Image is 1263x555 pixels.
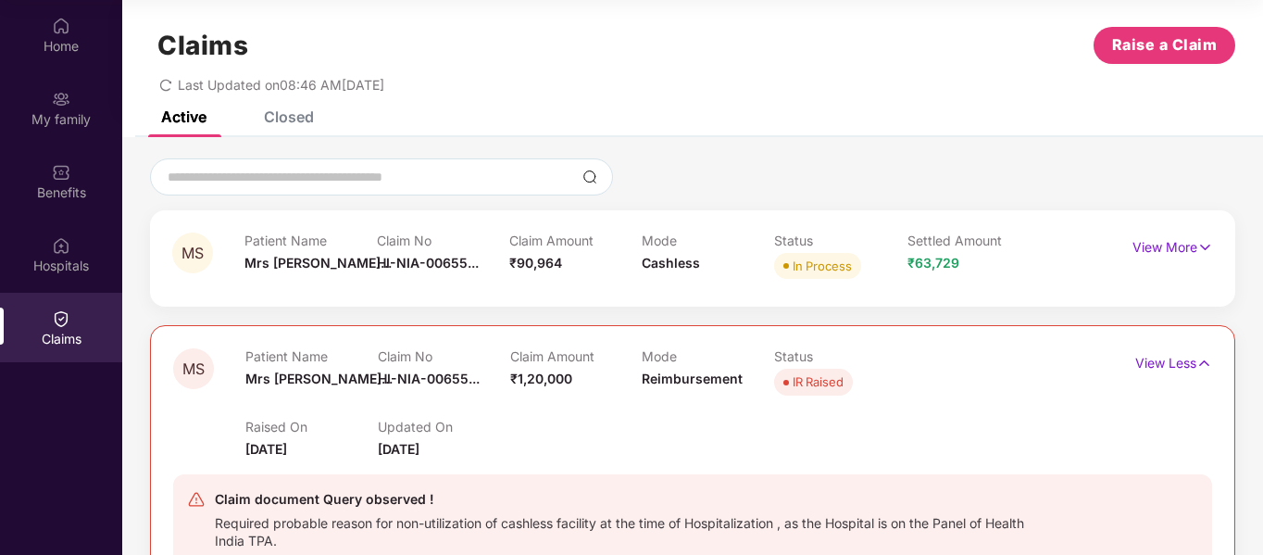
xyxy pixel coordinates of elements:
[378,348,510,364] p: Claim No
[157,30,248,61] h1: Claims
[264,107,314,126] div: Closed
[245,441,287,457] span: [DATE]
[377,233,509,248] p: Claim No
[907,255,959,271] span: ₹63,729
[642,233,774,248] p: Mode
[1112,33,1218,57] span: Raise a Claim
[1197,237,1213,258] img: svg+xml;base64,PHN2ZyB4bWxucz0iaHR0cDovL3d3dy53My5vcmcvMjAwMC9zdmciIHdpZHRoPSIxNyIgaGVpZ2h0PSIxNy...
[509,233,642,248] p: Claim Amount
[1094,27,1235,64] button: Raise a Claim
[245,419,378,435] p: Raised On
[178,77,384,93] span: Last Updated on 08:46 AM[DATE]
[52,90,70,108] img: svg+xml;base64,PHN2ZyB3aWR0aD0iMjAiIGhlaWdodD0iMjAiIHZpZXdCb3g9IjAgMCAyMCAyMCIgZmlsbD0ibm9uZSIgeG...
[774,348,907,364] p: Status
[182,361,205,377] span: MS
[52,309,70,328] img: svg+xml;base64,PHN2ZyBpZD0iQ2xhaW0iIHhtbG5zPSJodHRwOi8vd3d3LnczLm9yZy8yMDAwL3N2ZyIgd2lkdGg9IjIwIi...
[244,255,392,271] span: Mrs [PERSON_NAME]...
[378,441,419,457] span: [DATE]
[52,163,70,182] img: svg+xml;base64,PHN2ZyBpZD0iQmVuZWZpdHMiIHhtbG5zPSJodHRwOi8vd3d3LnczLm9yZy8yMDAwL3N2ZyIgd2lkdGg9Ij...
[774,233,907,248] p: Status
[582,170,597,184] img: svg+xml;base64,PHN2ZyBpZD0iU2VhcmNoLTMyeDMyIiB4bWxucz0iaHR0cDovL3d3dy53My5vcmcvMjAwMC9zdmciIHdpZH...
[244,233,377,248] p: Patient Name
[1135,348,1212,373] p: View Less
[161,107,206,126] div: Active
[642,255,700,271] span: Cashless
[793,257,852,275] div: In Process
[642,371,743,386] span: Reimbursement
[52,236,70,255] img: svg+xml;base64,PHN2ZyBpZD0iSG9zcGl0YWxzIiB4bWxucz0iaHR0cDovL3d3dy53My5vcmcvMjAwMC9zdmciIHdpZHRoPS...
[159,77,172,93] span: redo
[245,371,393,386] span: Mrs [PERSON_NAME]...
[215,511,1030,549] div: Required probable reason for non-utilization of cashless facility at the time of Hospitalization ...
[510,348,643,364] p: Claim Amount
[1132,233,1213,258] p: View More
[215,488,1030,511] div: Claim document Query observed !
[907,233,1040,248] p: Settled Amount
[509,255,562,271] span: ₹90,964
[187,490,206,509] img: svg+xml;base64,PHN2ZyB4bWxucz0iaHR0cDovL3d3dy53My5vcmcvMjAwMC9zdmciIHdpZHRoPSIyNCIgaGVpZ2h0PSIyNC...
[377,255,479,271] span: HI-NIA-00655...
[1196,353,1212,373] img: svg+xml;base64,PHN2ZyB4bWxucz0iaHR0cDovL3d3dy53My5vcmcvMjAwMC9zdmciIHdpZHRoPSIxNyIgaGVpZ2h0PSIxNy...
[245,348,378,364] p: Patient Name
[52,17,70,35] img: svg+xml;base64,PHN2ZyBpZD0iSG9tZSIgeG1sbnM9Imh0dHA6Ly93d3cudzMub3JnLzIwMDAvc3ZnIiB3aWR0aD0iMjAiIG...
[378,419,510,435] p: Updated On
[793,372,844,391] div: IR Raised
[181,246,204,261] span: MS
[510,371,572,386] span: ₹1,20,000
[642,348,774,364] p: Mode
[378,371,480,386] span: HI-NIA-00655...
